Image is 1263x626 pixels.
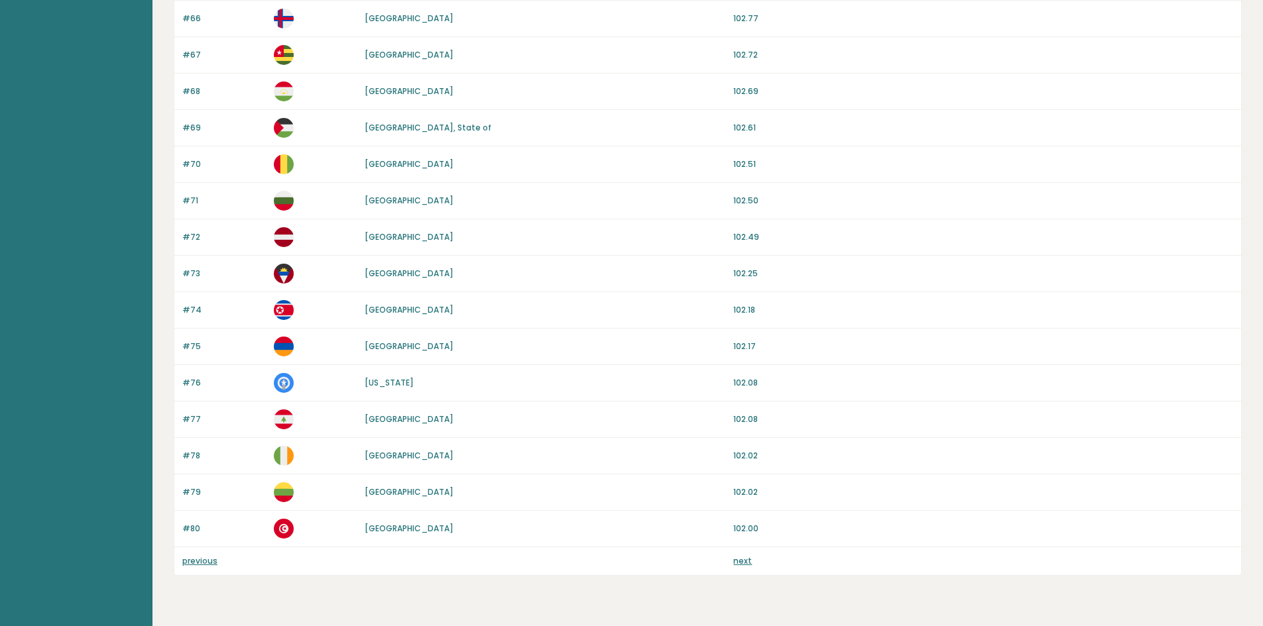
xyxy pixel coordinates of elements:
[733,122,1233,134] p: 102.61
[182,340,266,352] p: #75
[182,231,266,243] p: #72
[274,409,294,429] img: lb.svg
[365,85,453,97] a: [GEOGRAPHIC_DATA]
[182,304,266,316] p: #74
[182,122,266,134] p: #69
[182,555,217,566] a: previous
[365,340,453,352] a: [GEOGRAPHIC_DATA]
[733,268,1233,280] p: 102.25
[733,49,1233,61] p: 102.72
[733,523,1233,535] p: 102.00
[274,482,294,502] img: lt.svg
[365,268,453,279] a: [GEOGRAPHIC_DATA]
[182,268,266,280] p: #73
[274,191,294,211] img: bg.svg
[365,523,453,534] a: [GEOGRAPHIC_DATA]
[365,304,453,315] a: [GEOGRAPHIC_DATA]
[365,413,453,425] a: [GEOGRAPHIC_DATA]
[733,486,1233,498] p: 102.02
[733,231,1233,243] p: 102.49
[365,13,453,24] a: [GEOGRAPHIC_DATA]
[365,195,453,206] a: [GEOGRAPHIC_DATA]
[733,340,1233,352] p: 102.17
[733,304,1233,316] p: 102.18
[182,49,266,61] p: #67
[182,195,266,207] p: #71
[733,85,1233,97] p: 102.69
[365,158,453,170] a: [GEOGRAPHIC_DATA]
[733,377,1233,389] p: 102.08
[365,450,453,461] a: [GEOGRAPHIC_DATA]
[274,227,294,247] img: lv.svg
[182,85,266,97] p: #68
[274,264,294,284] img: ag.svg
[274,519,294,539] img: tn.svg
[182,523,266,535] p: #80
[733,195,1233,207] p: 102.50
[274,300,294,320] img: kp.svg
[182,158,266,170] p: #70
[182,13,266,25] p: #66
[274,45,294,65] img: tg.svg
[274,446,294,466] img: ie.svg
[365,49,453,60] a: [GEOGRAPHIC_DATA]
[274,373,294,393] img: mp.svg
[365,486,453,497] a: [GEOGRAPHIC_DATA]
[274,9,294,28] img: fo.svg
[182,450,266,462] p: #78
[733,158,1233,170] p: 102.51
[274,337,294,356] img: am.svg
[365,122,491,133] a: [GEOGRAPHIC_DATA], State of
[733,13,1233,25] p: 102.77
[733,450,1233,462] p: 102.02
[182,486,266,498] p: #79
[733,555,752,566] a: next
[182,413,266,425] p: #77
[365,377,414,388] a: [US_STATE]
[274,118,294,138] img: ps.svg
[365,231,453,242] a: [GEOGRAPHIC_DATA]
[274,154,294,174] img: gn.svg
[182,377,266,389] p: #76
[733,413,1233,425] p: 102.08
[274,81,294,101] img: tj.svg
